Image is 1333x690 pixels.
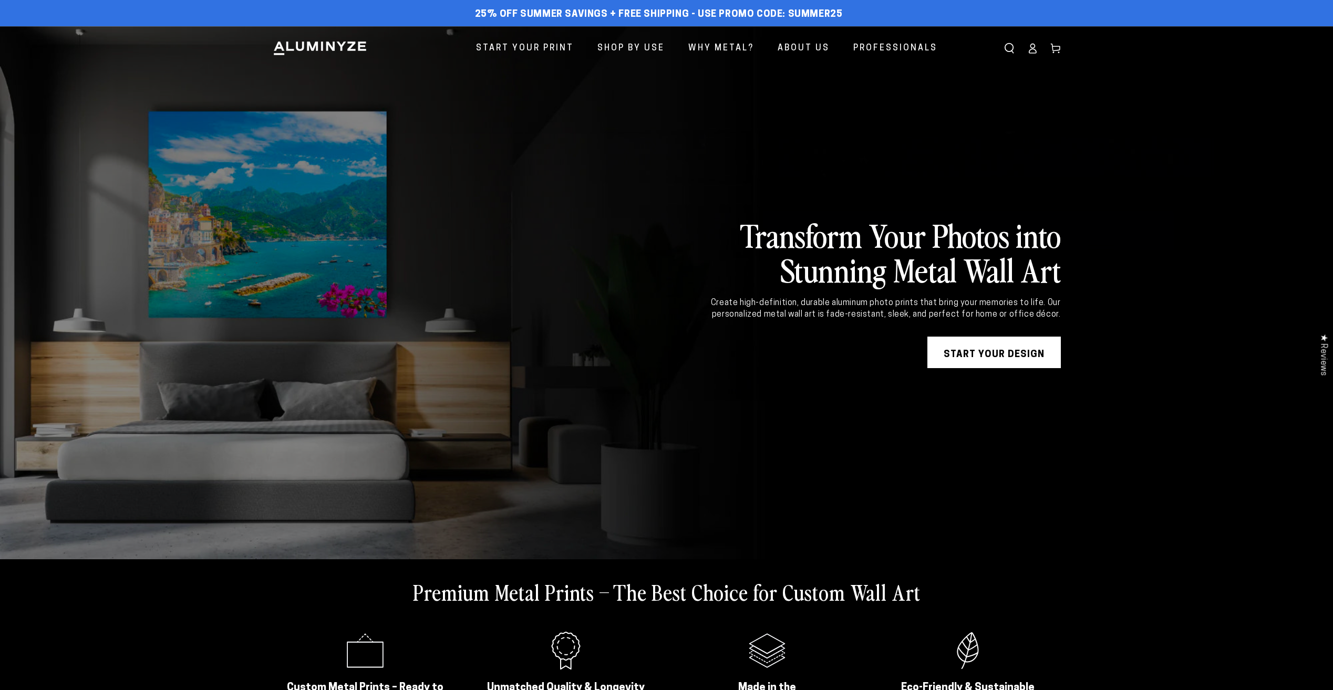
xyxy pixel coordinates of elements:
span: Start Your Print [476,41,574,56]
div: Click to open Judge.me floating reviews tab [1313,326,1333,384]
a: Why Metal? [680,35,762,62]
h2: Transform Your Photos into Stunning Metal Wall Art [679,217,1061,287]
a: About Us [770,35,838,62]
a: Shop By Use [590,35,673,62]
summary: Search our site [998,37,1021,60]
div: Create high-definition, durable aluminum photo prints that bring your memories to life. Our perso... [679,297,1061,321]
a: Professionals [845,35,945,62]
img: Aluminyze [273,40,367,56]
span: About Us [778,41,830,56]
a: START YOUR DESIGN [927,337,1061,368]
span: Why Metal? [688,41,754,56]
a: Start Your Print [468,35,582,62]
h2: Premium Metal Prints – The Best Choice for Custom Wall Art [413,578,921,605]
span: Shop By Use [597,41,665,56]
span: Professionals [853,41,937,56]
span: 25% off Summer Savings + Free Shipping - Use Promo Code: SUMMER25 [475,9,843,20]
